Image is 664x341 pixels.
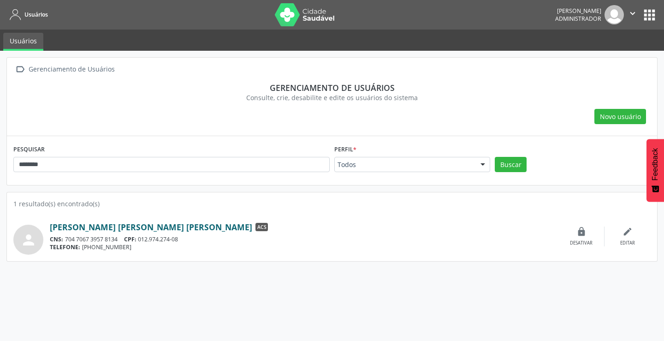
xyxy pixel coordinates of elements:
button: apps [641,7,658,23]
span: Usuários [24,11,48,18]
div: 1 resultado(s) encontrado(s) [13,199,651,209]
span: Todos [338,160,471,169]
label: PESQUISAR [13,143,45,157]
a:  Gerenciamento de Usuários [13,63,116,76]
span: Novo usuário [600,112,641,121]
a: Usuários [6,7,48,22]
a: [PERSON_NAME] [PERSON_NAME] [PERSON_NAME] [50,222,252,232]
i: lock [576,227,587,237]
span: CPF: [124,235,136,243]
span: Administrador [555,15,601,23]
span: TELEFONE: [50,243,80,251]
div: Gerenciamento de usuários [20,83,644,93]
img: img [605,5,624,24]
div: [PERSON_NAME] [555,7,601,15]
span: ACS [255,223,268,231]
i:  [628,8,638,18]
a: Usuários [3,33,43,51]
div: Gerenciamento de Usuários [27,63,116,76]
div: Editar [620,240,635,246]
div: [PHONE_NUMBER] [50,243,558,251]
button: Novo usuário [594,109,646,125]
button: Buscar [495,157,527,173]
span: Feedback [651,148,659,180]
span: CNS: [50,235,63,243]
label: Perfil [334,143,356,157]
div: Desativar [570,240,593,246]
i: edit [622,227,633,237]
button:  [624,5,641,24]
div: Consulte, crie, desabilite e edite os usuários do sistema [20,93,644,102]
i: person [20,232,37,248]
div: 704 7067 3957 8134 012.974.274-08 [50,235,558,243]
i:  [13,63,27,76]
button: Feedback - Mostrar pesquisa [646,139,664,202]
